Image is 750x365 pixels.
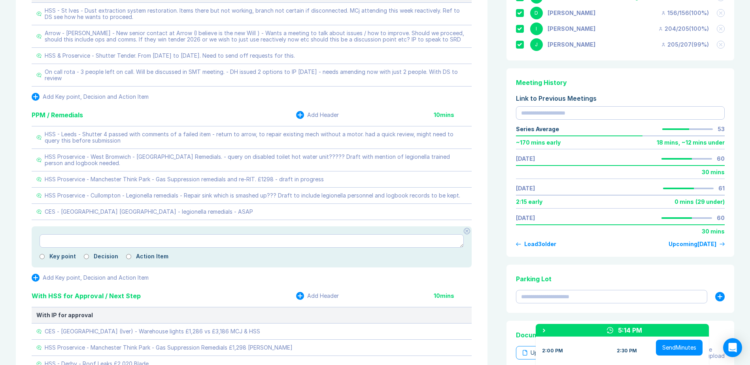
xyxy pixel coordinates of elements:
[717,156,725,162] div: 60
[296,111,339,119] button: Add Header
[516,139,561,146] div: ~ 170 mins early
[516,274,725,284] div: Parking Lot
[516,241,556,247] button: Load3older
[542,348,563,354] div: 2:00 PM
[45,53,295,59] div: HSS & Proservice - Shutter Tender. From [DATE] to [DATE]. Need to send off requests for this.
[548,26,595,32] div: Iain Parnell
[516,346,574,359] div: Upload File(s)
[723,338,742,357] div: Open Intercom Messenger
[548,10,595,16] div: David Hayter
[657,139,725,146] div: 18 mins , ~ 12 mins under
[674,199,694,205] div: 0 mins
[36,312,467,318] div: With IP for approval
[45,176,324,182] div: HSS Proservice - Manchester Think Park - Gas Suppression remedials and re-RIT. £1298 - draft in p...
[516,94,725,103] div: Link to Previous Meetings
[45,328,260,335] div: CES - [GEOGRAPHIC_DATA] (Iver) - Warehouse lights £1,286 vs £3,186 MCJ & HSS
[548,41,595,48] div: Jonny Welbourn
[617,348,637,354] div: 2:30 PM
[717,215,725,221] div: 60
[32,93,149,101] button: Add Key point, Decision and Action Item
[307,112,339,118] div: Add Header
[656,340,703,356] button: SendMinutes
[94,253,118,260] label: Decision
[32,274,149,282] button: Add Key point, Decision and Action Item
[661,10,709,16] div: 156 / 156 ( 100 %)
[45,30,467,43] div: Arrow - [PERSON_NAME] - New senior contact at Arrow (I believe is the new Will ) - Wants a meetin...
[45,154,467,166] div: HSS Proservice - West Bromwich - [GEOGRAPHIC_DATA] Remedials. - query on disabled toilet hot wate...
[695,199,725,205] div: ( 29 under )
[45,209,253,215] div: CES - [GEOGRAPHIC_DATA] [GEOGRAPHIC_DATA] - legionella remedials - ASAP
[618,325,642,335] div: 5:14 PM
[702,169,725,175] div: 30 mins
[43,94,149,100] div: Add Key point, Decision and Action Item
[718,126,725,132] div: 53
[524,241,556,247] div: Load 3 older
[516,215,535,221] a: [DATE]
[307,293,339,299] div: Add Header
[516,156,535,162] a: [DATE]
[434,112,472,118] div: 10 mins
[296,292,339,300] button: Add Header
[43,275,149,281] div: Add Key point, Decision and Action Item
[32,291,141,301] div: With HSS for Approval / Next Step
[45,344,293,351] div: HSS Proservice - Manchester Think Park - Gas Suppression Remedials £1,298 [PERSON_NAME]
[661,41,709,48] div: 205 / 207 ( 99 %)
[516,199,542,205] div: 2:15 early
[516,330,725,340] div: Documents & Images
[658,26,709,32] div: 204 / 205 ( 100 %)
[516,78,725,87] div: Meeting History
[669,241,725,247] a: Upcoming[DATE]
[516,185,535,192] a: [DATE]
[136,253,168,260] label: Action Item
[669,241,716,247] div: Upcoming [DATE]
[702,228,725,235] div: 30 mins
[516,126,559,132] div: Series Average
[49,253,76,260] label: Key point
[718,185,725,192] div: 61
[45,69,467,81] div: On call rota - 3 people left on call. Will be discussed in SMT meeting. - DH issued 2 options to ...
[45,8,467,20] div: HSS - St Ives - Dust extraction system restoration. Items there but not working, branch not certa...
[45,131,467,144] div: HSS - Leeds - Shutter 4 passed with comments of a failed item - return to arrow, to repair existi...
[530,38,543,51] div: J
[530,7,543,19] div: D
[45,192,460,199] div: HSS Proservice - Cullompton - Legionella remedials - Repair sink which is smashed up??? Draft to ...
[434,293,472,299] div: 10 mins
[530,23,543,35] div: I
[32,110,83,120] div: PPM / Remedials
